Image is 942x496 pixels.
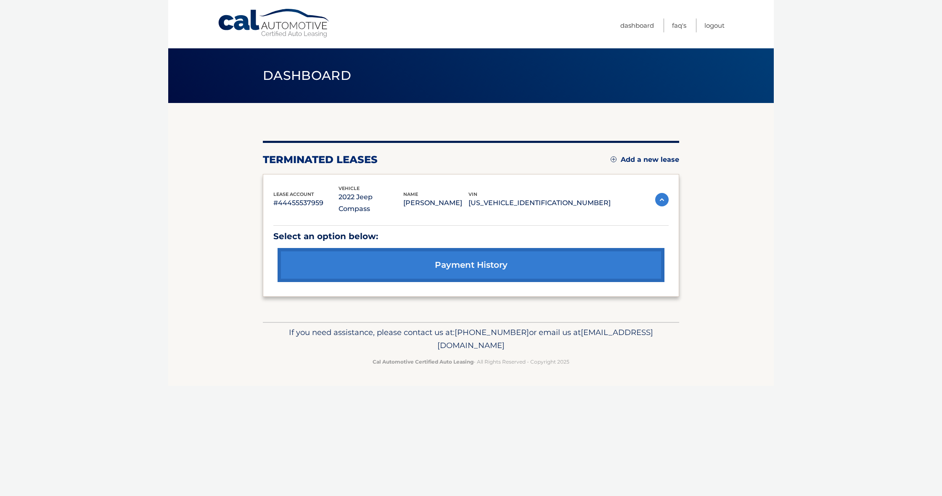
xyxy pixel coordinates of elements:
span: lease account [273,191,314,197]
p: 2022 Jeep Compass [339,191,404,215]
img: add.svg [611,156,617,162]
img: accordion-active.svg [655,193,669,206]
a: Add a new lease [611,156,679,164]
a: FAQ's [672,18,686,32]
p: [US_VEHICLE_IDENTIFICATION_NUMBER] [468,197,611,209]
h2: terminated leases [263,153,378,166]
p: If you need assistance, please contact us at: or email us at [268,326,674,353]
a: Dashboard [620,18,654,32]
p: - All Rights Reserved - Copyright 2025 [268,357,674,366]
span: name [403,191,418,197]
a: Cal Automotive [217,8,331,38]
span: vehicle [339,185,360,191]
p: Select an option below: [273,229,669,244]
span: [PHONE_NUMBER] [455,327,529,337]
a: payment history [278,248,664,282]
span: vin [468,191,477,197]
span: Dashboard [263,68,351,83]
p: #44455537959 [273,197,339,209]
a: Logout [704,18,725,32]
p: [PERSON_NAME] [403,197,468,209]
strong: Cal Automotive Certified Auto Leasing [373,359,474,365]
